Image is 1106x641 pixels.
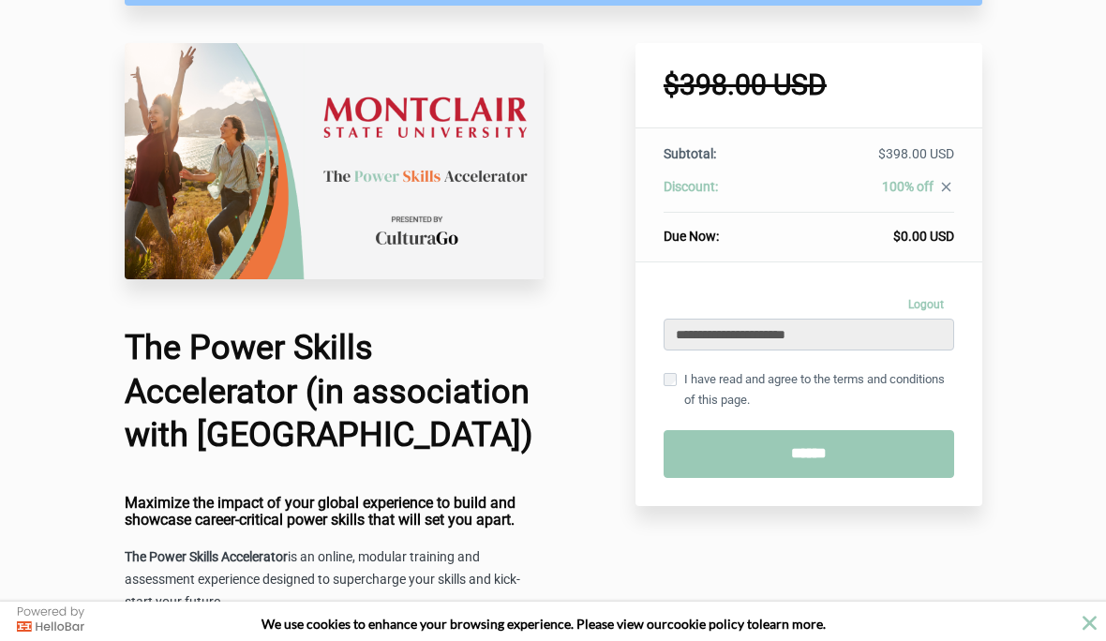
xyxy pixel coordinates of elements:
[664,177,785,213] th: Discount:
[1078,611,1101,634] button: close
[882,179,934,194] span: 100% off
[934,179,954,200] a: close
[125,546,545,614] p: is an online, modular training and assessment experience designed to supercharge your skills and ...
[125,326,545,457] h1: The Power Skills Accelerator (in association with [GEOGRAPHIC_DATA])
[667,616,744,632] a: cookie policy
[664,71,954,99] h1: $398.00 USD
[262,616,667,632] span: We use cookies to enhance your browsing experience. Please view our
[759,616,826,632] span: learn more.
[125,43,545,279] img: 22c75da-26a4-67b4-fa6d-d7146dedb322_Montclair.png
[125,495,545,528] h4: Maximize the impact of your global experience to build and showcase career-critical power skills ...
[664,146,716,161] span: Subtotal:
[785,144,953,177] td: $398.00 USD
[664,369,954,410] label: I have read and agree to the terms and conditions of this page.
[898,291,954,319] a: Logout
[664,213,785,246] th: Due Now:
[664,373,677,386] input: I have read and agree to the terms and conditions of this page.
[938,179,954,195] i: close
[893,229,954,244] span: $0.00 USD
[747,616,759,632] strong: to
[125,549,288,564] strong: The Power Skills Accelerator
